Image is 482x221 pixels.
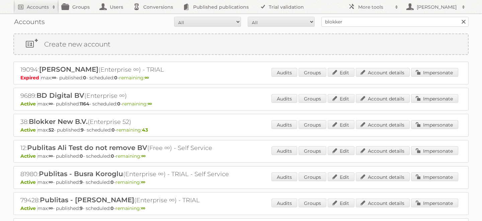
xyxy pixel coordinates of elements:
[328,94,354,103] a: Edit
[20,153,37,159] span: Active
[115,179,145,185] span: remaining:
[411,94,458,103] a: Impersonate
[39,170,123,178] span: Publitas - Busra Koroglu
[356,172,410,181] a: Account details
[299,199,326,207] a: Groups
[116,153,146,159] span: remaining:
[20,127,462,133] p: max: - published: - scheduled: -
[411,120,458,129] a: Impersonate
[299,172,326,181] a: Groups
[52,75,56,81] strong: ∞
[299,94,326,103] a: Groups
[116,127,148,133] span: remaining:
[141,179,145,185] strong: ∞
[20,127,37,133] span: Active
[20,101,462,107] p: max: - published: - scheduled: -
[111,127,115,133] strong: 0
[49,153,53,159] strong: ∞
[39,65,98,73] span: [PERSON_NAME]
[20,196,255,205] h2: 79428: (Enterprise ∞) - TRIAL
[27,4,49,10] h2: Accounts
[117,101,120,107] strong: 0
[122,101,152,107] span: remaining:
[20,179,37,185] span: Active
[415,4,459,10] h2: [PERSON_NAME]
[271,146,297,155] a: Audits
[36,91,84,99] span: BD Digital BV
[356,94,410,103] a: Account details
[20,91,255,100] h2: 9689: (Enterprise ∞)
[328,120,354,129] a: Edit
[271,172,297,181] a: Audits
[49,205,53,211] strong: ∞
[27,144,147,152] span: Publitas Ali Test do not remove BV
[299,68,326,77] a: Groups
[80,101,89,107] strong: 1164
[49,101,53,107] strong: ∞
[271,68,297,77] a: Audits
[142,127,148,133] strong: 43
[356,146,410,155] a: Account details
[328,68,354,77] a: Edit
[271,199,297,207] a: Audits
[299,120,326,129] a: Groups
[49,179,53,185] strong: ∞
[328,146,354,155] a: Edit
[356,199,410,207] a: Account details
[356,68,410,77] a: Account details
[271,120,297,129] a: Audits
[14,34,468,54] a: Create new account
[49,127,54,133] strong: 52
[83,75,86,81] strong: 0
[356,120,410,129] a: Account details
[20,65,255,74] h2: 19094: (Enterprise ∞) - TRIAL
[110,205,114,211] strong: 0
[80,153,83,159] strong: 0
[148,101,152,107] strong: ∞
[411,199,458,207] a: Impersonate
[20,101,37,107] span: Active
[328,172,354,181] a: Edit
[411,146,458,155] a: Impersonate
[40,196,134,204] span: Publitas - [PERSON_NAME]
[20,205,462,211] p: max: - published: - scheduled: -
[115,205,145,211] span: remaining:
[328,199,354,207] a: Edit
[20,118,255,126] h2: 38: (Enterprise 52)
[411,68,458,77] a: Impersonate
[411,172,458,181] a: Impersonate
[141,153,146,159] strong: ∞
[20,179,462,185] p: max: - published: - scheduled: -
[119,75,149,81] span: remaining:
[80,205,83,211] strong: 9
[271,94,297,103] a: Audits
[358,4,392,10] h2: More tools
[110,179,114,185] strong: 0
[80,179,83,185] strong: 9
[114,75,117,81] strong: 0
[20,75,462,81] p: max: - published: - scheduled: -
[20,153,462,159] p: max: - published: - scheduled: -
[20,170,255,178] h2: 81980: (Enterprise ∞) - TRIAL - Self Service
[111,153,114,159] strong: 0
[81,127,84,133] strong: 9
[20,205,37,211] span: Active
[20,75,41,81] span: Expired
[145,75,149,81] strong: ∞
[20,144,255,152] h2: 12: (Free ∞) - Self Service
[141,205,145,211] strong: ∞
[29,118,88,126] span: Blokker New B.V.
[299,146,326,155] a: Groups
